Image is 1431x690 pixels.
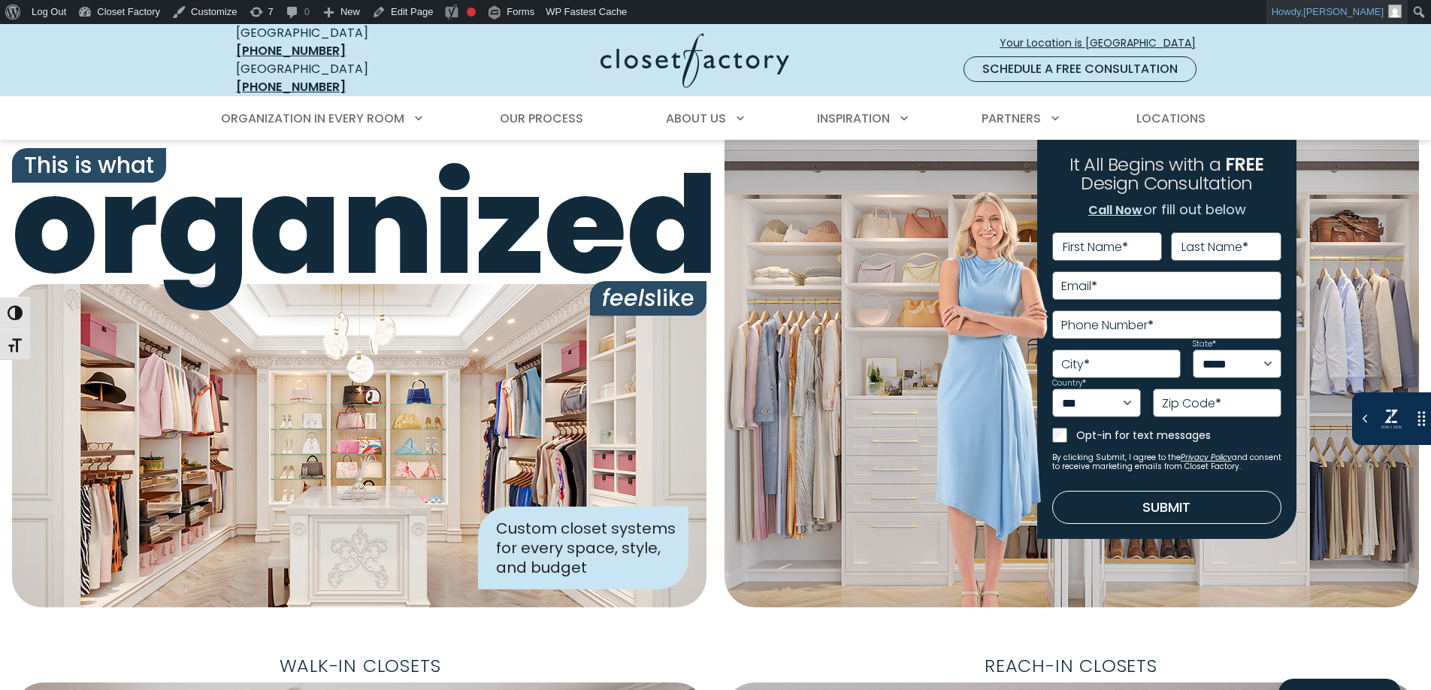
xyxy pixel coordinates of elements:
[478,507,688,589] div: Custom closet systems for every space, style, and budget
[1061,319,1154,331] label: Phone Number
[817,110,890,127] span: Inspiration
[500,110,583,127] span: Our Process
[1000,35,1208,51] span: Your Location is [GEOGRAPHIC_DATA]
[1303,6,1384,17] span: [PERSON_NAME]
[12,284,706,607] img: Closet Factory designed closet
[1076,428,1281,443] label: Opt-in for text messages
[1052,491,1281,524] button: Submit
[1088,199,1246,220] p: or fill out below
[268,649,453,682] span: Walk-In Closets
[964,56,1197,82] a: Schedule a Free Consultation
[12,159,706,293] span: organized
[1061,280,1097,292] label: Email
[601,33,789,88] img: Closet Factory Logo
[666,110,726,127] span: About Us
[1088,201,1143,220] a: Call Now
[1181,241,1248,253] label: Last Name
[1181,452,1232,463] a: Privacy Policy
[999,30,1209,56] a: Your Location is [GEOGRAPHIC_DATA]
[1069,152,1221,177] span: It All Begins with a
[1081,171,1252,196] span: Design Consultation
[602,282,656,314] i: feels
[236,42,346,59] a: [PHONE_NUMBER]
[1162,398,1221,410] label: Zip Code
[1061,359,1090,371] label: City
[221,110,404,127] span: Organization in Every Room
[236,78,346,95] a: [PHONE_NUMBER]
[236,60,454,96] div: [GEOGRAPHIC_DATA]
[982,110,1041,127] span: Partners
[590,281,706,316] span: like
[236,24,454,60] div: [GEOGRAPHIC_DATA]
[1063,241,1128,253] label: First Name
[1193,340,1216,348] label: State
[210,98,1221,140] nav: Primary Menu
[1052,453,1281,471] small: By clicking Submit, I agree to the and consent to receive marketing emails from Closet Factory.
[973,649,1169,682] span: Reach-In Closets
[467,8,476,17] div: Needs improvement
[1136,110,1206,127] span: Locations
[1052,380,1086,387] label: Country
[1225,152,1264,177] span: FREE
